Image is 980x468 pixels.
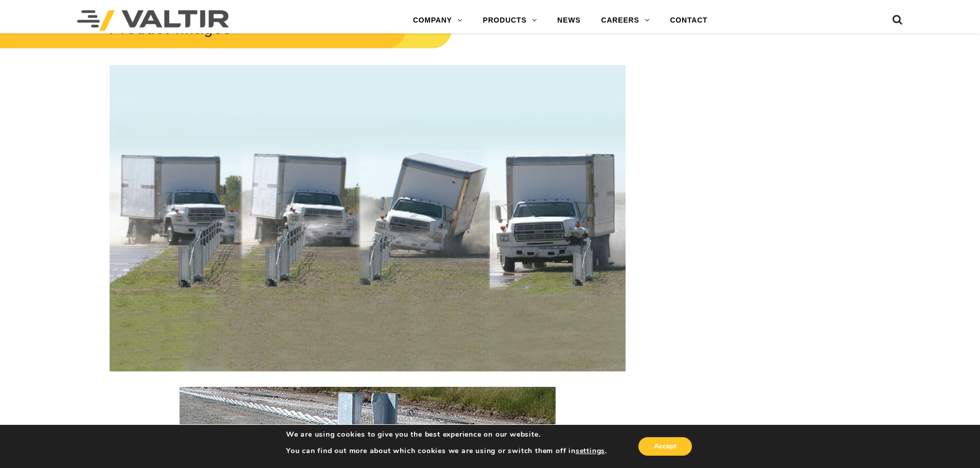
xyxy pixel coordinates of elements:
[403,10,473,31] a: COMPANY
[660,10,718,31] a: CONTACT
[576,446,605,456] button: settings
[547,10,591,31] a: NEWS
[591,10,660,31] a: CAREERS
[638,437,692,456] button: Accept
[286,430,607,439] p: We are using cookies to give you the best experience on our website.
[473,10,547,31] a: PRODUCTS
[286,446,607,456] p: You can find out more about which cookies we are using or switch them off in .
[77,10,229,31] img: Valtir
